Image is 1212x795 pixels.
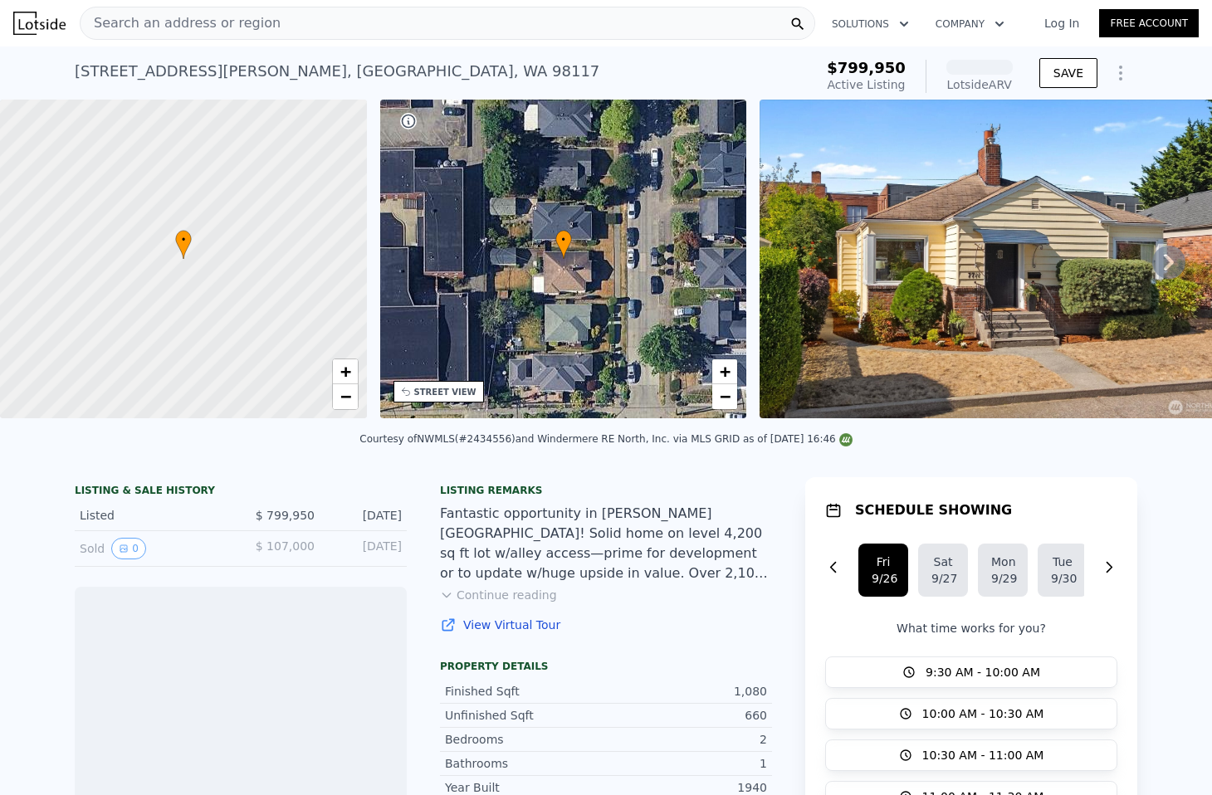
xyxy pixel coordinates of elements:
div: [DATE] [328,538,402,559]
div: Mon [991,554,1014,570]
a: Zoom in [712,359,737,384]
button: Tue9/30 [1038,544,1087,597]
div: LISTING & SALE HISTORY [75,484,407,500]
span: • [175,232,192,247]
span: • [555,232,572,247]
img: NWMLS Logo [839,433,853,446]
span: $799,950 [827,59,906,76]
span: − [340,386,350,407]
div: 9/30 [1051,570,1074,587]
div: Listing remarks [440,484,772,497]
span: + [340,361,350,382]
button: 9:30 AM - 10:00 AM [825,656,1117,688]
a: View Virtual Tour [440,617,772,633]
div: Tue [1051,554,1074,570]
p: What time works for you? [825,620,1117,636]
div: Bedrooms [445,731,606,748]
span: 10:00 AM - 10:30 AM [922,705,1044,722]
div: 660 [606,707,767,724]
button: View historical data [111,538,146,559]
button: 10:00 AM - 10:30 AM [825,698,1117,729]
a: Zoom in [333,359,358,384]
div: Listed [80,507,227,524]
button: SAVE [1039,58,1097,88]
div: 2 [606,731,767,748]
h1: SCHEDULE SHOWING [855,500,1012,520]
button: Fri9/26 [858,544,908,597]
a: Zoom out [712,384,737,409]
div: Sold [80,538,227,559]
span: − [720,386,731,407]
div: 1 [606,755,767,772]
div: 9/29 [991,570,1014,587]
div: STREET VIEW [414,386,476,398]
button: Show Options [1104,56,1137,90]
div: Finished Sqft [445,683,606,700]
div: Lotside ARV [946,76,1013,93]
button: 10:30 AM - 11:00 AM [825,739,1117,771]
div: Sat [931,554,955,570]
div: • [175,230,192,259]
div: [STREET_ADDRESS][PERSON_NAME] , [GEOGRAPHIC_DATA] , WA 98117 [75,60,599,83]
div: Unfinished Sqft [445,707,606,724]
div: Fantastic opportunity in [PERSON_NAME][GEOGRAPHIC_DATA]! Solid home on level 4,200 sq ft lot w/al... [440,504,772,583]
span: + [720,361,731,382]
div: • [555,230,572,259]
button: Mon9/29 [978,544,1028,597]
span: Active Listing [828,78,906,91]
img: Lotside [13,12,66,35]
div: Property details [440,660,772,673]
span: $ 107,000 [256,539,315,553]
button: Solutions [819,9,922,39]
button: Sat9/27 [918,544,968,597]
div: Courtesy of NWMLS (#2434556) and Windermere RE North, Inc. via MLS GRID as of [DATE] 16:46 [359,433,852,445]
div: Bathrooms [445,755,606,772]
div: 9/26 [872,570,895,587]
span: 10:30 AM - 11:00 AM [922,747,1044,763]
div: [DATE] [328,507,402,524]
span: $ 799,950 [256,509,315,522]
a: Log In [1024,15,1099,32]
button: Company [922,9,1018,39]
div: 1,080 [606,683,767,700]
div: 9/27 [931,570,955,587]
div: Fri [872,554,895,570]
span: Search an address or region [81,13,281,33]
button: Continue reading [440,587,557,603]
a: Free Account [1099,9,1199,37]
a: Zoom out [333,384,358,409]
span: 9:30 AM - 10:00 AM [926,664,1040,680]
